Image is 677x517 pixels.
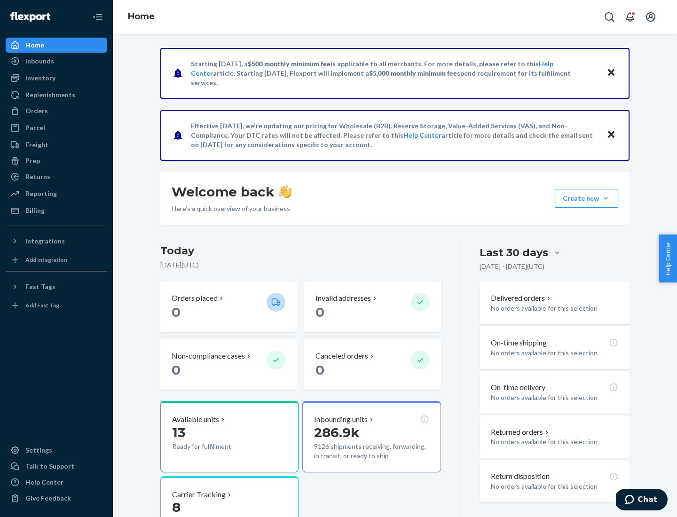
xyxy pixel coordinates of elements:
img: Flexport logo [10,12,50,22]
span: 0 [315,304,324,320]
div: Fast Tags [25,282,55,291]
div: Replenishments [25,90,75,100]
div: Inventory [25,73,55,83]
button: Returned orders [491,427,551,438]
iframe: Opens a widget where you can chat to one of our agents [616,489,668,512]
p: Here’s a quick overview of your business [172,204,291,213]
button: Orders placed 0 [160,282,297,332]
span: 0 [172,362,181,378]
div: Freight [25,140,48,149]
ol: breadcrumbs [120,3,162,31]
a: Returns [6,169,107,184]
a: Settings [6,443,107,458]
p: [DATE] ( UTC ) [160,260,441,270]
a: Reporting [6,186,107,201]
p: Canceled orders [315,351,368,361]
button: Close [605,128,617,142]
span: 13 [172,424,185,440]
p: Ready for fulfillment [172,442,259,451]
h1: Welcome back [172,183,291,200]
p: On-time delivery [491,382,545,393]
div: Home [25,40,44,50]
p: No orders available for this selection [491,393,618,402]
div: Orders [25,106,48,116]
button: Available units13Ready for fulfillment [160,401,299,472]
a: Prep [6,153,107,168]
div: Add Integration [25,256,67,264]
img: hand-wave emoji [278,185,291,198]
button: Integrations [6,234,107,249]
button: Close [605,66,617,80]
p: No orders available for this selection [491,437,618,446]
p: Non-compliance cases [172,351,245,361]
a: Help Center [6,475,107,490]
a: Orders [6,103,107,118]
div: Reporting [25,189,57,198]
div: Billing [25,206,45,215]
button: Talk to Support [6,459,107,474]
p: Orders placed [172,293,218,304]
div: Help Center [25,478,63,487]
p: [DATE] - [DATE] ( UTC ) [480,262,544,271]
span: 0 [315,362,324,378]
button: Open account menu [641,8,660,26]
button: Invalid addresses 0 [304,282,441,332]
a: Help Center [403,131,441,139]
p: On-time shipping [491,337,547,348]
a: Parcel [6,120,107,135]
button: Open notifications [621,8,639,26]
p: Invalid addresses [315,293,371,304]
div: Integrations [25,236,65,246]
button: Fast Tags [6,279,107,294]
button: Inbounding units286.9k9126 shipments receiving, forwarding, in transit, or ready to ship [302,401,441,472]
div: Add Fast Tag [25,301,59,309]
button: Canceled orders 0 [304,339,441,390]
a: Freight [6,137,107,152]
h3: Today [160,243,441,258]
a: Home [128,11,155,22]
button: Delivered orders [491,293,552,304]
div: Talk to Support [25,462,74,471]
div: Inbounds [25,56,54,66]
button: Non-compliance cases 0 [160,339,297,390]
span: 0 [172,304,181,320]
span: 8 [172,499,181,515]
a: Billing [6,203,107,218]
p: Available units [172,414,219,425]
a: Inbounds [6,54,107,69]
button: Help Center [659,235,677,282]
p: Return disposition [491,471,550,482]
div: Last 30 days [480,245,548,260]
p: Carrier Tracking [172,489,226,500]
p: No orders available for this selection [491,304,618,313]
div: Returns [25,172,50,181]
a: Home [6,38,107,53]
button: Open Search Box [600,8,619,26]
p: 9126 shipments receiving, forwarding, in transit, or ready to ship [314,442,429,461]
span: 286.9k [314,424,360,440]
div: Parcel [25,123,45,133]
span: $500 monthly minimum fee [248,60,331,68]
button: Create new [555,189,618,208]
button: Give Feedback [6,491,107,506]
span: $5,000 monthly minimum fee [369,69,457,77]
div: Settings [25,446,52,455]
button: Close Navigation [88,8,107,26]
div: Prep [25,156,40,165]
a: Add Integration [6,252,107,267]
a: Add Fast Tag [6,298,107,313]
p: No orders available for this selection [491,482,618,491]
p: Starting [DATE], a is applicable to all merchants. For more details, please refer to this article... [191,59,598,87]
a: Inventory [6,70,107,86]
div: Give Feedback [25,493,71,503]
p: Inbounding units [314,414,368,425]
p: No orders available for this selection [491,348,618,358]
a: Replenishments [6,87,107,102]
p: Effective [DATE], we're updating our pricing for Wholesale (B2B), Reserve Storage, Value-Added Se... [191,121,598,149]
